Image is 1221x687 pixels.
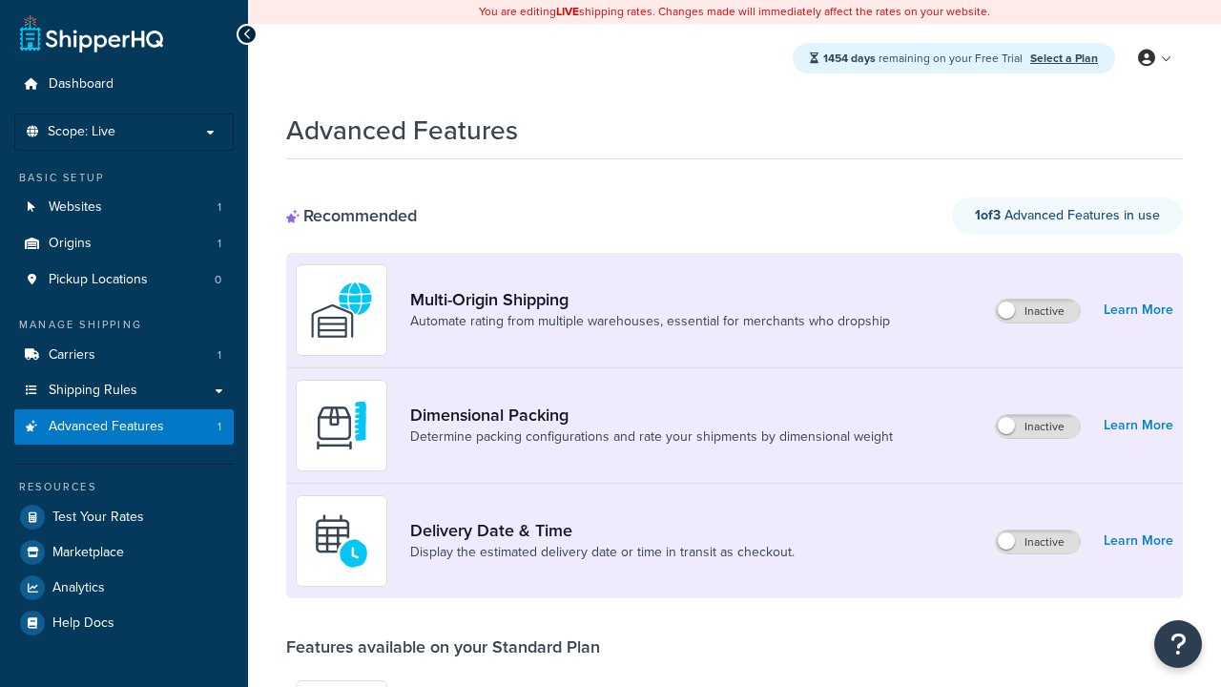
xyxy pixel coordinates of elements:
[14,571,234,605] a: Analytics
[14,190,234,225] li: Websites
[14,338,234,373] li: Carriers
[1104,297,1173,323] a: Learn More
[308,392,375,459] img: DTVBYsAAAAAASUVORK5CYII=
[14,170,234,186] div: Basic Setup
[410,543,795,562] a: Display the estimated delivery date or time in transit as checkout.
[217,236,221,252] span: 1
[556,3,579,20] b: LIVE
[410,427,893,447] a: Determine packing configurations and rate your shipments by dimensional weight
[14,338,234,373] a: Carriers1
[14,226,234,261] li: Origins
[410,405,893,426] a: Dimensional Packing
[14,317,234,333] div: Manage Shipping
[48,124,115,140] span: Scope: Live
[14,409,234,445] a: Advanced Features1
[14,500,234,534] a: Test Your Rates
[49,272,148,288] span: Pickup Locations
[1104,528,1173,554] a: Learn More
[52,545,124,561] span: Marketplace
[996,300,1080,323] label: Inactive
[215,272,221,288] span: 0
[49,347,95,364] span: Carriers
[823,50,876,67] strong: 1454 days
[52,615,114,632] span: Help Docs
[823,50,1025,67] span: remaining on your Free Trial
[410,520,795,541] a: Delivery Date & Time
[217,347,221,364] span: 1
[14,190,234,225] a: Websites1
[286,636,600,657] div: Features available on your Standard Plan
[49,76,114,93] span: Dashboard
[14,606,234,640] a: Help Docs
[14,262,234,298] a: Pickup Locations0
[49,236,92,252] span: Origins
[308,508,375,574] img: gfkeb5ejjkALwAAAABJRU5ErkJggg==
[996,415,1080,438] label: Inactive
[975,205,1160,225] span: Advanced Features in use
[14,535,234,570] a: Marketplace
[410,312,890,331] a: Automate rating from multiple warehouses, essential for merchants who dropship
[1154,620,1202,668] button: Open Resource Center
[217,419,221,435] span: 1
[14,409,234,445] li: Advanced Features
[49,419,164,435] span: Advanced Features
[14,373,234,408] a: Shipping Rules
[14,479,234,495] div: Resources
[308,277,375,343] img: WatD5o0RtDAAAAAElFTkSuQmCC
[49,199,102,216] span: Websites
[49,383,137,399] span: Shipping Rules
[975,205,1001,225] strong: 1 of 3
[410,289,890,310] a: Multi-Origin Shipping
[52,580,105,596] span: Analytics
[996,531,1080,553] label: Inactive
[286,112,518,149] h1: Advanced Features
[52,510,144,526] span: Test Your Rates
[1030,50,1098,67] a: Select a Plan
[14,67,234,102] a: Dashboard
[1104,412,1173,439] a: Learn More
[14,262,234,298] li: Pickup Locations
[286,205,417,226] div: Recommended
[217,199,221,216] span: 1
[14,226,234,261] a: Origins1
